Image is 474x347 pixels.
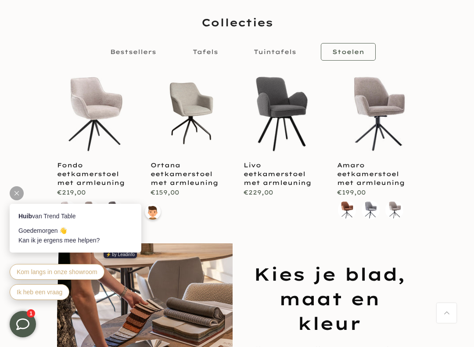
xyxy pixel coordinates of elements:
[244,161,311,186] a: Livo eetkamerstoel met armleuning
[151,187,231,198] div: €159,00
[332,48,364,56] span: Stoelen
[99,43,168,61] a: Bestsellers
[57,161,125,186] a: Fondo eetkamerstoel met armleuning
[1,302,45,346] iframe: toggle-frame
[321,43,376,61] a: Stoelen
[254,48,296,56] span: Tuintafels
[1,162,172,311] iframe: bot-iframe
[110,48,156,56] span: Bestsellers
[337,161,405,186] a: Amaro eetkamerstoel met armleuning
[181,43,230,61] a: Tafels
[437,303,456,323] a: Terug naar boven
[337,187,417,198] div: €199,00
[193,48,218,56] span: Tafels
[151,161,218,186] a: Ortana eetkamerstoel met armleuning
[242,43,308,61] a: Tuintafels
[246,262,413,336] h3: Kies je blad, maat en kleur
[201,15,273,30] span: Collecties
[244,187,324,198] div: €229,00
